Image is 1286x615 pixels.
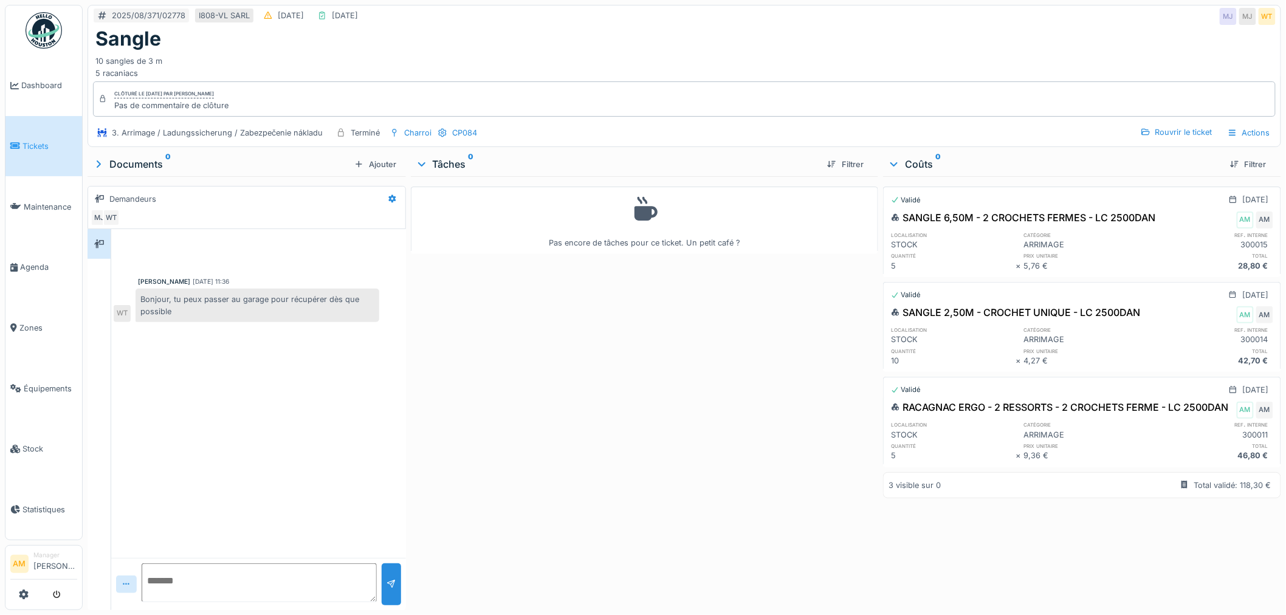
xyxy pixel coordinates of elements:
div: Filtrer [822,156,868,173]
div: Manager [33,551,77,560]
div: [DATE] [278,10,304,21]
div: 28,80 € [1149,260,1273,272]
h6: ref. interne [1149,231,1273,239]
div: RACAGNAC ERGO - 2 RESSORTS - 2 CROCHETS FERME - LC 2500DAN [891,400,1228,414]
span: Tickets [22,140,77,152]
img: Badge_color-CXgf-gQk.svg [26,12,62,49]
div: Clôturé le [DATE] par [PERSON_NAME] [114,90,214,98]
div: Charroi [404,127,432,139]
a: Statistiques [5,479,82,540]
h6: localisation [891,326,1016,334]
div: 300011 [1149,429,1273,441]
div: [DATE] [1243,194,1269,205]
div: Bonjour, tu peux passer au garage pour récupérer dès que possible [136,289,379,321]
div: CP084 [452,127,477,139]
div: AM [1237,211,1254,228]
div: 42,70 € [1149,355,1273,366]
h1: Sangle [95,27,161,50]
div: SANGLE 6,50M - 2 CROCHETS FERMES - LC 2500DAN [891,210,1155,225]
span: Stock [22,443,77,455]
li: [PERSON_NAME] [33,551,77,577]
div: 300014 [1149,334,1273,345]
div: 5 [891,450,1016,461]
span: Dashboard [21,80,77,91]
a: Stock [5,419,82,479]
a: Tickets [5,116,82,177]
h6: total [1149,252,1273,259]
div: [DATE] [332,10,358,21]
div: 5 [891,260,1016,272]
div: [DATE] [1243,289,1269,301]
div: AM [1256,402,1273,419]
div: 4,27 € [1023,355,1148,366]
li: AM [10,555,29,573]
h6: catégorie [1023,326,1148,334]
div: AM [1237,306,1254,323]
h6: quantité [891,347,1016,355]
a: Équipements [5,358,82,419]
div: [PERSON_NAME] [138,277,190,286]
div: 9,36 € [1023,450,1148,461]
div: ARRIMAGE [1023,429,1148,441]
div: 10 sangles de 3 m 5 racaniacs [95,50,1273,78]
div: Demandeurs [109,193,156,205]
div: WT [114,305,131,322]
a: Dashboard [5,55,82,116]
h6: localisation [891,231,1016,239]
div: Documents [92,157,349,171]
div: × [1016,260,1024,272]
div: MJ [1239,8,1256,25]
div: Validé [891,290,921,300]
span: Zones [19,322,77,334]
div: MJ [91,209,108,226]
h6: catégorie [1023,231,1148,239]
div: 10 [891,355,1016,366]
div: [DATE] 11:36 [193,277,229,286]
div: STOCK [891,334,1016,345]
div: Ajouter [349,156,401,173]
div: Total validé: 118,30 € [1194,479,1271,491]
div: ARRIMAGE [1023,334,1148,345]
a: AM Manager[PERSON_NAME] [10,551,77,580]
div: 2025/08/371/02778 [112,10,185,21]
span: Agenda [20,261,77,273]
div: Filtrer [1225,156,1271,173]
div: Rouvrir le ticket [1136,124,1217,140]
span: Statistiques [22,504,77,515]
div: STOCK [891,239,1016,250]
div: WT [103,209,120,226]
div: AM [1256,306,1273,323]
div: Terminé [351,127,380,139]
div: I808-VL SARL [199,10,250,21]
h6: ref. interne [1149,421,1273,428]
div: ARRIMAGE [1023,239,1148,250]
div: AM [1256,211,1273,228]
a: Agenda [5,237,82,298]
div: WT [1259,8,1276,25]
div: [DATE] [1243,384,1269,396]
div: Pas encore de tâches pour ce ticket. Un petit café ? [419,192,871,249]
h6: quantité [891,252,1016,259]
sup: 0 [165,157,171,171]
span: Équipements [24,383,77,394]
h6: quantité [891,442,1016,450]
div: × [1016,450,1024,461]
div: 3 visible sur 0 [889,479,941,491]
div: 3. Arrimage / Ladungssicherung / Zabezpečenie nákladu [112,127,323,139]
div: STOCK [891,429,1016,441]
h6: catégorie [1023,421,1148,428]
div: Validé [891,195,921,205]
div: × [1016,355,1024,366]
div: 300015 [1149,239,1273,250]
div: Coûts [888,157,1220,171]
div: 46,80 € [1149,450,1273,461]
div: MJ [1220,8,1237,25]
h6: total [1149,347,1273,355]
div: 5,76 € [1023,260,1148,272]
h6: total [1149,442,1273,450]
h6: ref. interne [1149,326,1273,334]
div: SANGLE 2,50M - CROCHET UNIQUE - LC 2500DAN [891,305,1140,320]
div: Actions [1222,124,1276,142]
sup: 0 [935,157,941,171]
a: Zones [5,298,82,359]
